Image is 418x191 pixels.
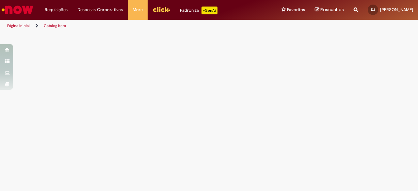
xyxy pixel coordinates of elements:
[133,7,143,13] span: More
[180,7,217,14] div: Padroniza
[380,7,413,12] span: [PERSON_NAME]
[45,7,68,13] span: Requisições
[77,7,123,13] span: Despesas Corporativas
[5,20,274,32] ul: Trilhas de página
[1,3,34,16] img: ServiceNow
[201,7,217,14] p: +GenAi
[320,7,344,13] span: Rascunhos
[153,5,170,14] img: click_logo_yellow_360x200.png
[287,7,305,13] span: Favoritos
[44,23,66,28] a: Catalog Item
[371,8,375,12] span: DJ
[7,23,30,28] a: Página inicial
[315,7,344,13] a: Rascunhos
